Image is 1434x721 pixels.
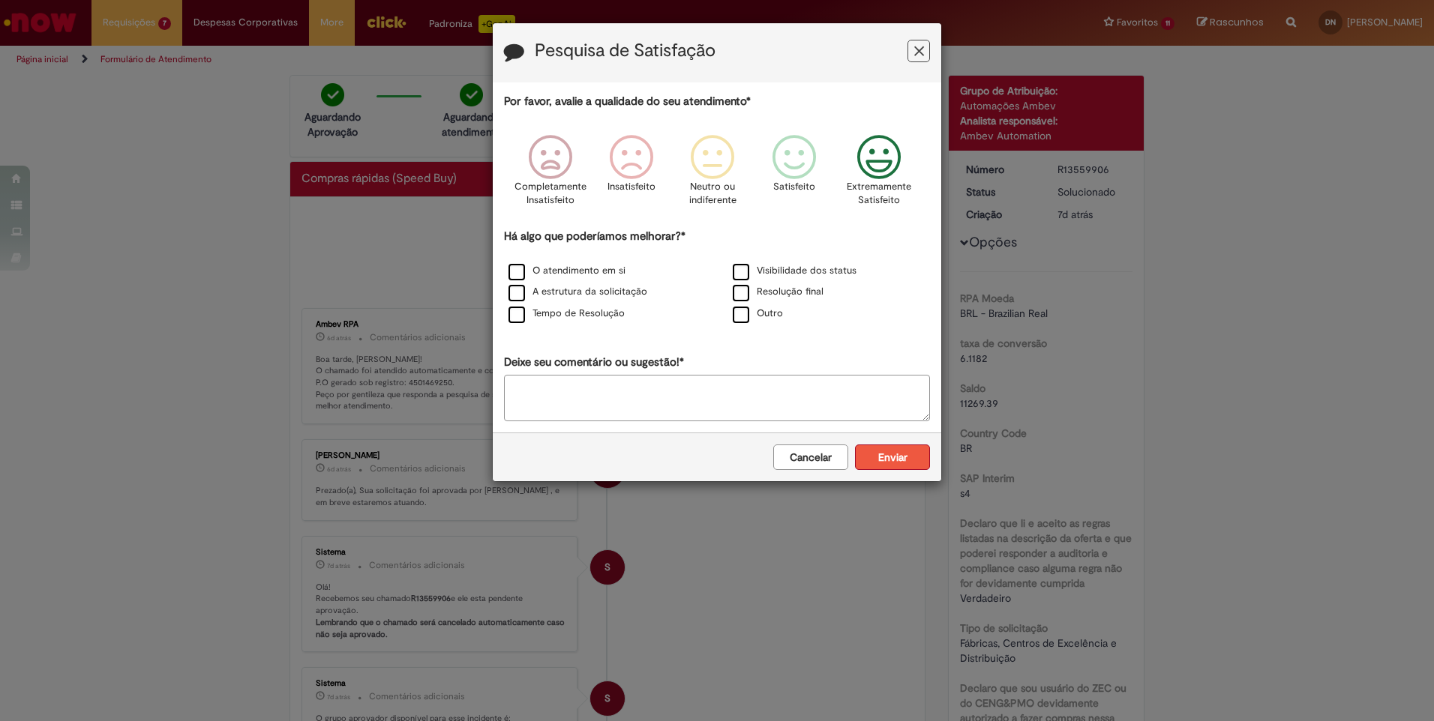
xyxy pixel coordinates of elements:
[514,180,586,208] p: Completamente Insatisfeito
[535,41,715,61] label: Pesquisa de Satisfação
[504,355,684,370] label: Deixe seu comentário ou sugestão!*
[512,124,589,226] div: Completamente Insatisfeito
[773,444,848,470] button: Cancelar
[847,180,911,208] p: Extremamente Satisfeito
[504,94,751,109] label: Por favor, avalie a qualidade do seu atendimento*
[733,285,823,299] label: Resolução final
[733,264,856,278] label: Visibilidade dos status
[508,264,625,278] label: O atendimento em si
[607,180,655,194] p: Insatisfeito
[593,124,670,226] div: Insatisfeito
[674,124,751,226] div: Neutro ou indiferente
[733,307,783,321] label: Outro
[855,444,930,470] button: Enviar
[508,307,625,321] label: Tempo de Resolução
[773,180,815,194] p: Satisfeito
[504,229,930,325] div: Há algo que poderíamos melhorar?*
[755,124,832,226] div: Satisfeito
[837,124,922,226] div: Extremamente Satisfeito
[508,285,647,299] label: A estrutura da solicitação
[685,180,739,208] p: Neutro ou indiferente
